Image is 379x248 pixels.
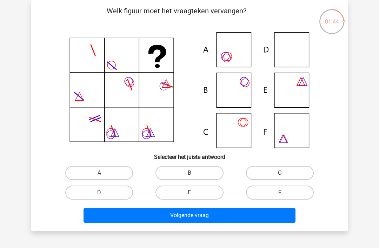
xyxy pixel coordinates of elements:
[246,166,314,180] label: C
[155,166,223,180] label: B
[42,148,337,160] h6: Selecteer het juiste antwoord
[84,208,296,223] button: Volgende vraag
[155,186,223,200] label: E
[246,186,314,200] label: F
[65,186,133,200] label: D
[42,6,310,27] p: Welk figuur moet het vraagteken vervangen?
[319,8,345,26] div: 01:44
[65,166,133,180] label: A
